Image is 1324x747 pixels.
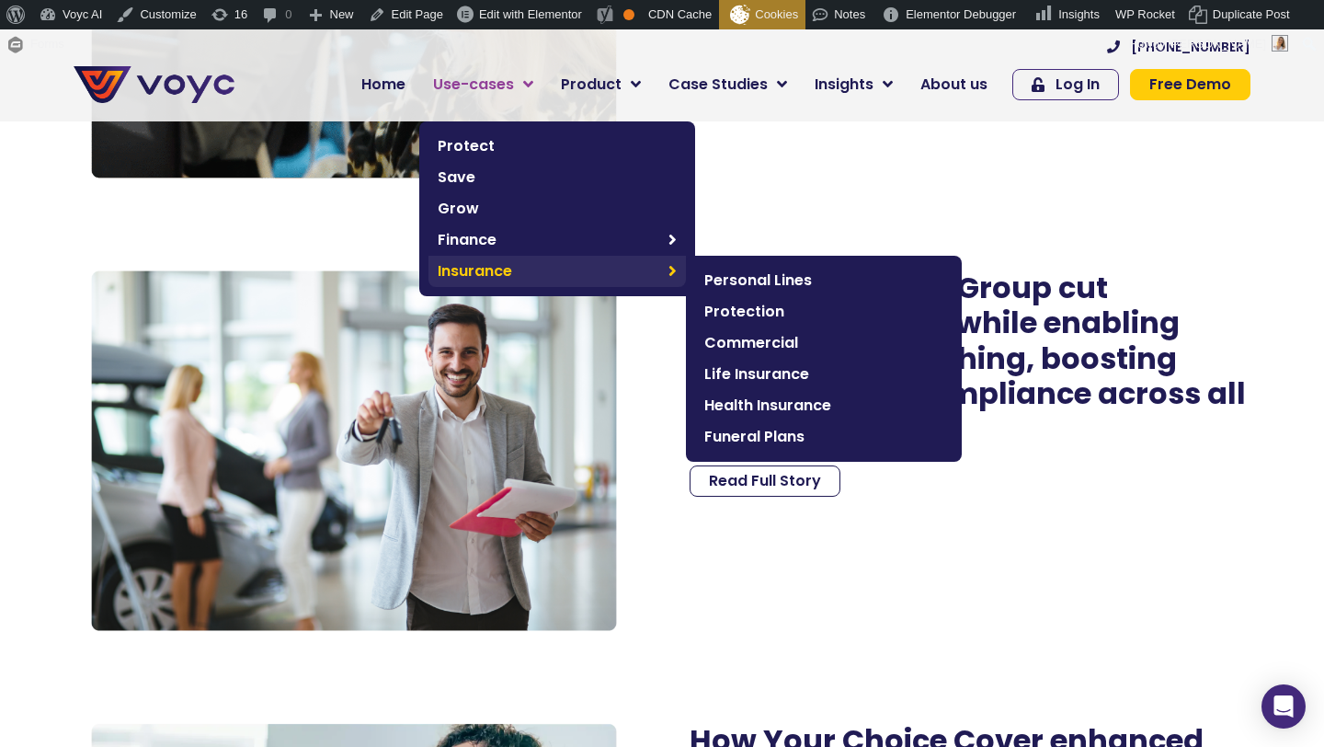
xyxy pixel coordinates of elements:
[709,474,821,488] span: Read Full Story
[438,260,659,282] span: Insurance
[438,167,677,189] span: Save
[1123,29,1295,59] a: Howdy,
[704,332,943,354] span: Commercial
[561,74,622,96] span: Product
[704,270,943,292] span: Personal Lines
[428,193,686,224] a: Grow
[1012,69,1119,100] a: Log In
[428,131,686,162] a: Protect
[438,135,677,157] span: Protect
[74,66,234,103] img: voyc-full-logo
[361,74,405,96] span: Home
[1168,37,1266,51] span: [PERSON_NAME]
[690,465,840,497] a: Read Full Story
[815,74,873,96] span: Insights
[428,256,686,287] a: Insurance
[704,426,943,448] span: Funeral Plans
[668,74,768,96] span: Case Studies
[690,270,1250,447] h2: How Hippo Motor Group cut monitoring costs while enabling faster agent coaching, boosting efficie...
[438,198,677,220] span: Grow
[433,74,514,96] span: Use-cases
[428,162,686,193] a: Save
[1261,684,1306,729] div: Open Intercom Messenger
[547,66,655,103] a: Product
[438,229,659,251] span: Finance
[655,66,801,103] a: Case Studies
[1058,7,1100,21] span: Insights
[695,390,953,421] a: Health Insurance
[704,395,943,417] span: Health Insurance
[30,29,64,59] span: Forms
[801,66,907,103] a: Insights
[623,9,634,20] div: OK
[1130,69,1250,100] a: Free Demo
[704,363,943,385] span: Life Insurance
[1056,77,1100,92] span: Log In
[1149,77,1231,92] span: Free Demo
[695,421,953,453] a: Funeral Plans
[428,224,686,256] a: Finance
[479,7,582,21] span: Edit with Elementor
[419,66,547,103] a: Use-cases
[695,265,953,296] a: Personal Lines
[695,328,953,359] a: Commercial
[907,66,1001,103] a: About us
[348,66,419,103] a: Home
[1107,40,1250,53] a: [PHONE_NUMBER]
[920,74,987,96] span: About us
[704,301,943,323] span: Protection
[695,359,953,390] a: Life Insurance
[695,296,953,328] a: Protection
